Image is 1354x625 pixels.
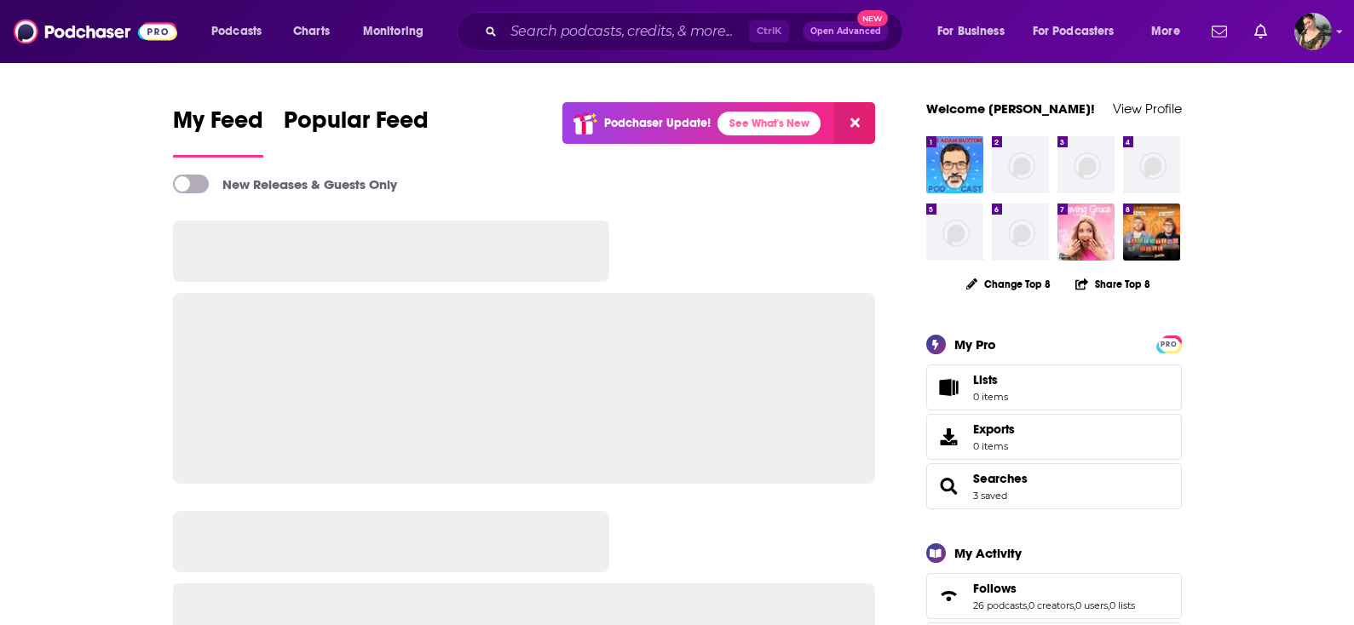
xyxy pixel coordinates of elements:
[1159,336,1179,349] a: PRO
[803,21,889,42] button: Open AdvancedNew
[926,100,1095,117] a: Welcome [PERSON_NAME]!
[284,106,429,145] span: Popular Feed
[932,474,966,498] a: Searches
[932,376,966,399] span: Lists
[14,15,177,48] img: Podchaser - Follow, Share and Rate Podcasts
[1205,17,1234,46] a: Show notifications dropdown
[1109,599,1135,611] a: 0 lists
[937,20,1005,43] span: For Business
[926,573,1182,619] span: Follows
[1139,18,1201,45] button: open menu
[1247,17,1274,46] a: Show notifications dropdown
[926,136,983,193] img: THE ADAM BUXTON PODCAST
[1294,13,1332,50] img: User Profile
[992,136,1049,193] img: missing-image.png
[973,391,1008,403] span: 0 items
[992,204,1049,261] img: missing-image.png
[1057,136,1115,193] img: missing-image.png
[932,584,966,608] a: Follows
[363,20,423,43] span: Monitoring
[857,10,888,26] span: New
[199,18,284,45] button: open menu
[973,490,1007,502] a: 3 saved
[954,545,1022,561] div: My Activity
[173,106,263,158] a: My Feed
[1113,100,1182,117] a: View Profile
[810,27,881,36] span: Open Advanced
[604,116,711,130] p: Podchaser Update!
[504,18,749,45] input: Search podcasts, credits, & more...
[1123,136,1180,193] img: missing-image.png
[973,599,1027,611] a: 26 podcasts
[1123,204,1180,261] img: Parenting Hell with Rob Beckett and Josh Widdicombe
[1028,599,1074,611] a: 0 creators
[1294,13,1332,50] span: Logged in as Flossie22
[284,106,429,158] a: Popular Feed
[973,581,1135,596] a: Follows
[293,20,330,43] span: Charts
[473,12,919,51] div: Search podcasts, credits, & more...
[1294,13,1332,50] button: Show profile menu
[926,463,1182,509] span: Searches
[1033,20,1115,43] span: For Podcasters
[926,364,1182,410] a: Lists
[1022,18,1139,45] button: open menu
[973,471,1028,486] a: Searches
[211,20,262,43] span: Podcasts
[1108,599,1109,611] span: ,
[973,421,1015,437] span: Exports
[926,414,1182,460] a: Exports
[925,18,1026,45] button: open menu
[954,336,996,353] div: My Pro
[1027,599,1028,611] span: ,
[717,112,821,135] a: See What's New
[973,440,1015,452] span: 0 items
[973,372,998,387] span: Lists
[282,18,340,45] a: Charts
[1159,338,1179,351] span: PRO
[956,273,1062,295] button: Change Top 8
[749,20,789,43] span: Ctrl K
[973,581,1017,596] span: Follows
[1057,204,1115,261] img: Saving Grace
[1075,599,1108,611] a: 0 users
[173,175,397,193] a: New Releases & Guests Only
[351,18,446,45] button: open menu
[932,425,966,449] span: Exports
[926,204,983,261] img: missing-image.png
[173,106,263,145] span: My Feed
[973,372,1008,387] span: Lists
[1074,599,1075,611] span: ,
[1151,20,1180,43] span: More
[1075,267,1151,301] button: Share Top 8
